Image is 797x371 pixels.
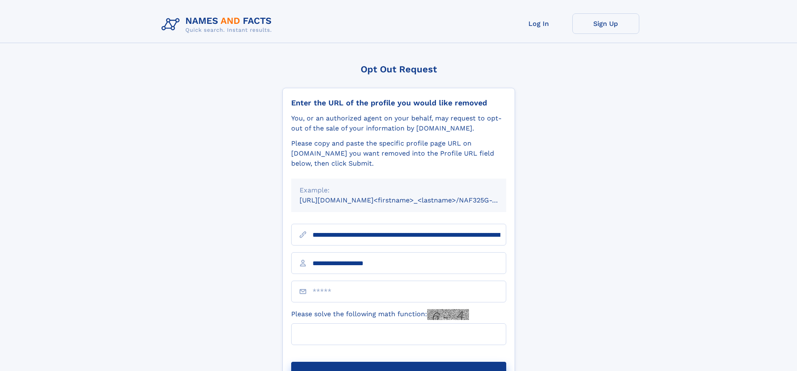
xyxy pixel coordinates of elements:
[572,13,639,34] a: Sign Up
[282,64,515,74] div: Opt Out Request
[505,13,572,34] a: Log In
[291,138,506,169] div: Please copy and paste the specific profile page URL on [DOMAIN_NAME] you want removed into the Pr...
[291,309,469,320] label: Please solve the following math function:
[158,13,279,36] img: Logo Names and Facts
[291,113,506,133] div: You, or an authorized agent on your behalf, may request to opt-out of the sale of your informatio...
[300,196,522,204] small: [URL][DOMAIN_NAME]<firstname>_<lastname>/NAF325G-xxxxxxxx
[291,98,506,107] div: Enter the URL of the profile you would like removed
[300,185,498,195] div: Example:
